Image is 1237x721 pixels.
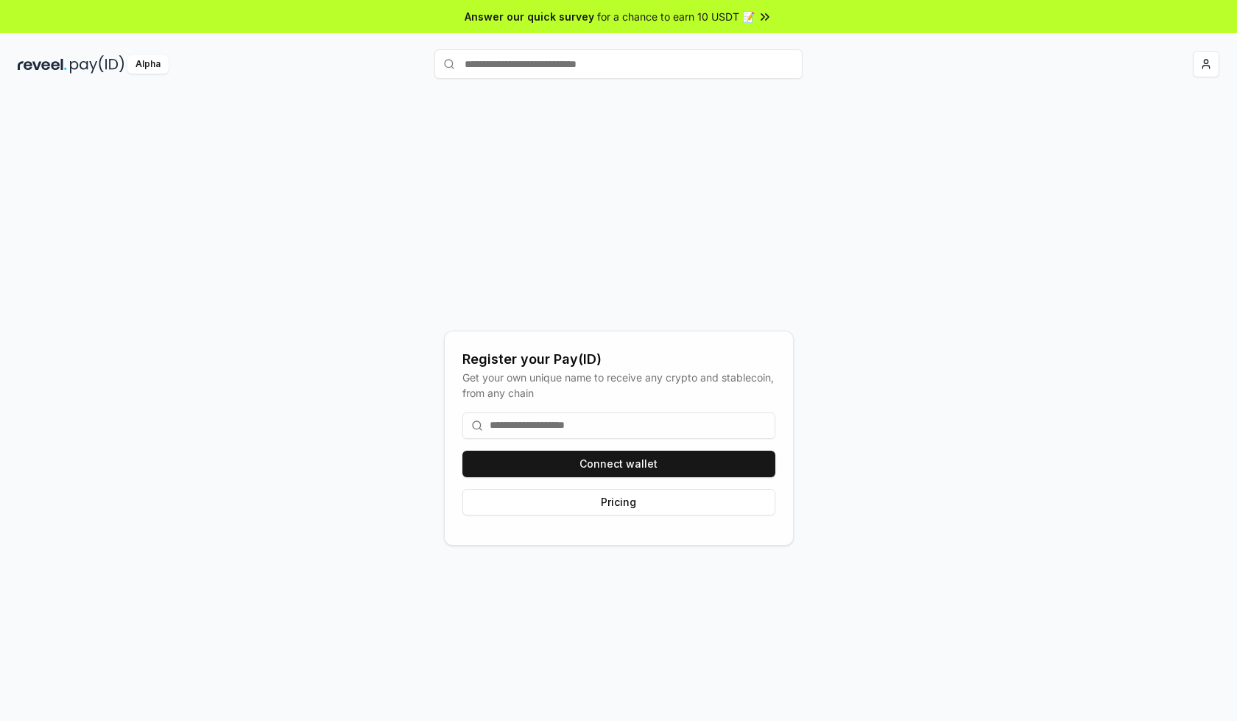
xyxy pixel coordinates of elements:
[597,9,755,24] span: for a chance to earn 10 USDT 📝
[18,55,67,74] img: reveel_dark
[465,9,594,24] span: Answer our quick survey
[70,55,124,74] img: pay_id
[462,489,775,516] button: Pricing
[127,55,169,74] div: Alpha
[462,370,775,401] div: Get your own unique name to receive any crypto and stablecoin, from any chain
[462,451,775,477] button: Connect wallet
[462,349,775,370] div: Register your Pay(ID)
